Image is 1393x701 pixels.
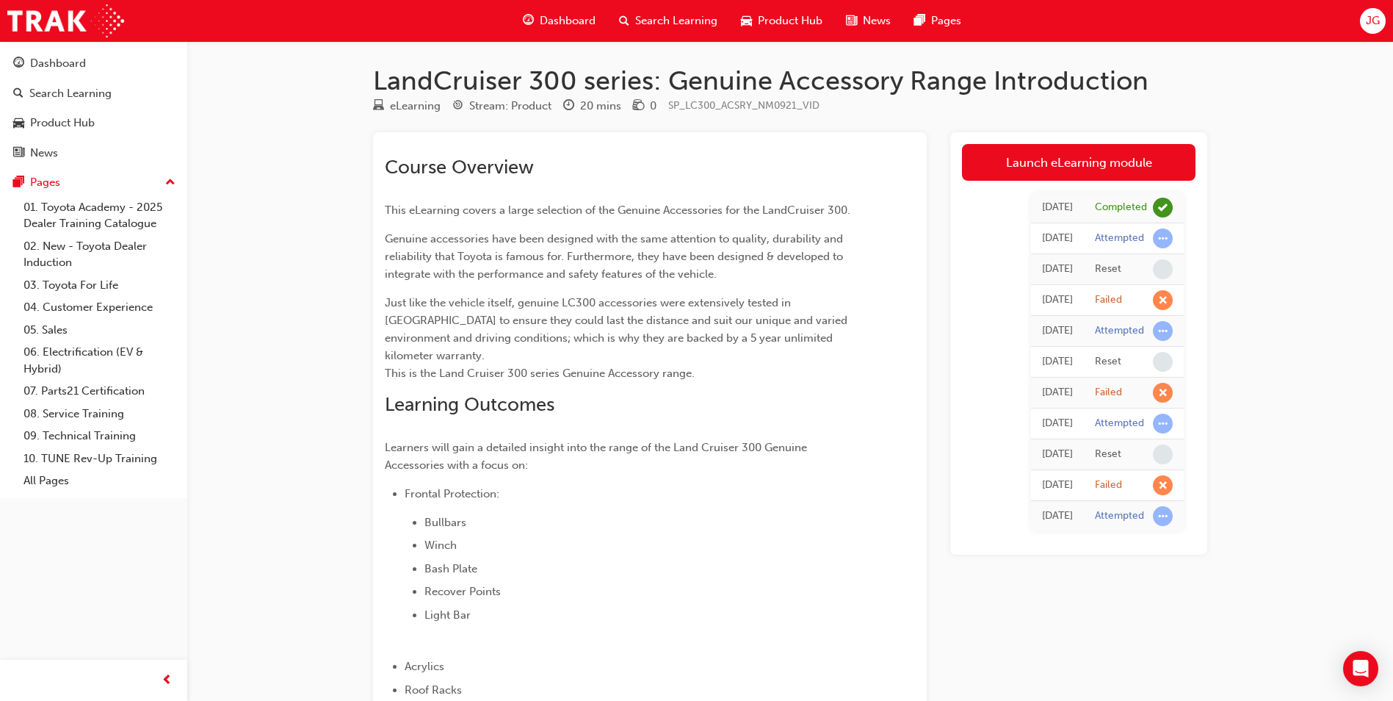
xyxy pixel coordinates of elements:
[1042,353,1073,370] div: Tue Sep 23 2025 15:45:59 GMT+1000 (Australian Eastern Standard Time)
[18,425,181,447] a: 09. Technical Training
[863,12,891,29] span: News
[1153,506,1173,526] span: learningRecordVerb_ATTEMPT-icon
[1095,355,1121,369] div: Reset
[1153,321,1173,341] span: learningRecordVerb_ATTEMPT-icon
[424,585,501,598] span: Recover Points
[668,99,819,112] span: Learning resource code
[18,403,181,425] a: 08. Service Training
[1042,230,1073,247] div: Tue Sep 23 2025 15:48:01 GMT+1000 (Australian Eastern Standard Time)
[6,169,181,196] button: Pages
[511,6,607,36] a: guage-iconDashboard
[373,65,1207,97] h1: LandCruiser 300 series: Genuine Accessory Range Introduction
[1095,201,1147,215] div: Completed
[13,57,24,71] span: guage-icon
[1095,386,1122,400] div: Failed
[405,487,499,500] span: Frontal Protection:
[741,12,752,30] span: car-icon
[13,176,24,190] span: pages-icon
[1095,293,1122,307] div: Failed
[30,145,58,162] div: News
[424,539,457,552] span: Winch
[633,100,644,113] span: money-icon
[1343,651,1378,686] div: Open Intercom Messenger
[834,6,902,36] a: news-iconNews
[1153,229,1173,248] span: learningRecordVerb_ATTEMPT-icon
[1366,12,1380,29] span: JG
[1095,324,1144,338] div: Attempted
[540,12,596,29] span: Dashboard
[580,98,621,115] div: 20 mins
[13,117,24,130] span: car-icon
[162,672,173,690] span: prev-icon
[914,12,925,30] span: pages-icon
[385,393,554,416] span: Learning Outcomes
[1042,199,1073,216] div: Tue Sep 23 2025 15:49:59 GMT+1000 (Australian Eastern Standard Time)
[390,98,441,115] div: eLearning
[729,6,834,36] a: car-iconProduct Hub
[1042,292,1073,309] div: Tue Sep 23 2025 15:47:51 GMT+1000 (Australian Eastern Standard Time)
[607,6,729,36] a: search-iconSearch Learning
[452,97,551,115] div: Stream
[385,204,850,217] span: This eLearning covers a large selection of the Genuine Accessories for the LandCruiser 300.
[1095,478,1122,492] div: Failed
[6,140,181,167] a: News
[424,608,471,622] span: Light Bar
[424,562,477,575] span: Bash Plate
[385,156,534,179] span: Course Overview
[1153,445,1173,464] span: learningRecordVerb_NONE-icon
[523,12,534,30] span: guage-icon
[405,660,444,673] span: Acrylics
[1042,446,1073,463] div: Tue Sep 23 2025 15:26:23 GMT+1000 (Australian Eastern Standard Time)
[633,97,656,115] div: Price
[1153,259,1173,279] span: learningRecordVerb_NONE-icon
[1153,475,1173,495] span: learningRecordVerb_FAIL-icon
[452,100,463,113] span: target-icon
[563,97,621,115] div: Duration
[1153,352,1173,372] span: learningRecordVerb_NONE-icon
[385,441,810,472] span: Learners will gain a detailed insight into the range of the Land Cruiser 300 Genuine Accessories ...
[7,4,124,37] img: Trak
[1153,414,1173,434] span: learningRecordVerb_ATTEMPT-icon
[385,232,846,281] span: Genuine accessories have been designed with the same attention to quality, durability and reliabi...
[635,12,717,29] span: Search Learning
[30,55,86,72] div: Dashboard
[18,319,181,342] a: 05. Sales
[373,97,441,115] div: Type
[1042,384,1073,401] div: Tue Sep 23 2025 15:45:51 GMT+1000 (Australian Eastern Standard Time)
[962,144,1195,181] a: Launch eLearning module
[18,447,181,470] a: 10. TUNE Rev-Up Training
[30,174,60,191] div: Pages
[1153,383,1173,403] span: learningRecordVerb_FAIL-icon
[469,98,551,115] div: Stream: Product
[1095,509,1144,523] div: Attempted
[1360,8,1386,34] button: JG
[1095,417,1144,431] div: Attempted
[650,98,656,115] div: 0
[1042,508,1073,525] div: Tue Sep 23 2025 12:43:00 GMT+1000 (Australian Eastern Standard Time)
[18,380,181,403] a: 07. Parts21 Certification
[6,50,181,77] a: Dashboard
[424,516,466,529] span: Bullbars
[18,470,181,492] a: All Pages
[1095,231,1144,245] div: Attempted
[1042,323,1073,339] div: Tue Sep 23 2025 15:46:00 GMT+1000 (Australian Eastern Standard Time)
[30,115,95,132] div: Product Hub
[1042,477,1073,494] div: Tue Sep 23 2025 15:26:03 GMT+1000 (Australian Eastern Standard Time)
[6,109,181,137] a: Product Hub
[619,12,629,30] span: search-icon
[13,147,24,160] span: news-icon
[13,87,23,101] span: search-icon
[18,296,181,319] a: 04. Customer Experience
[1095,262,1121,276] div: Reset
[18,235,181,274] a: 02. New - Toyota Dealer Induction
[563,100,574,113] span: clock-icon
[18,274,181,297] a: 03. Toyota For Life
[1153,290,1173,310] span: learningRecordVerb_FAIL-icon
[1042,261,1073,278] div: Tue Sep 23 2025 15:48:00 GMT+1000 (Australian Eastern Standard Time)
[758,12,822,29] span: Product Hub
[165,173,176,193] span: up-icon
[846,12,857,30] span: news-icon
[385,296,850,380] span: Just like the vehicle itself, genuine LC300 accessories were extensively tested in [GEOGRAPHIC_DA...
[405,683,462,697] span: Roof Racks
